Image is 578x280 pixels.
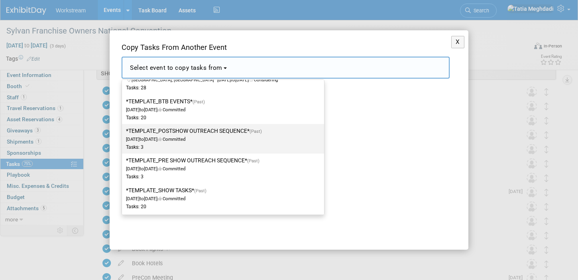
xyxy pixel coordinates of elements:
span: to [140,196,144,201]
button: X [451,36,464,48]
label: *TEMPLATE_POSTSHOW OUTREACH SEQUENCE* [126,126,316,152]
div: Tasks: 3 [126,174,308,180]
span: [DATE] [DATE] Committed [126,188,211,201]
label: *TEMPLATE_BTB EVENTS* [126,96,316,122]
span: Select event to copy tasks from [130,64,222,71]
button: Select event to copy tasks from [122,57,450,79]
label: Restaurant Leadership Conference [126,66,316,93]
span: [DATE] [DATE] Committed [126,99,210,112]
div: Tasks: 20 [126,203,308,210]
span: to [140,107,144,112]
div: Tasks: 28 [126,85,308,91]
div: Copy Tasks From Another Event [122,42,450,57]
label: *TEMPLATE_SHOW TASKS* [126,185,316,211]
span: (Past) [250,129,262,134]
span: to [140,166,144,172]
span: [GEOGRAPHIC_DATA], [GEOGRAPHIC_DATA] [132,77,217,83]
span: (Past) [247,158,260,164]
label: *TEMPLATE_PRE SHOW OUTREACH SEQUENCE* [126,155,316,181]
div: Tasks: 3 [126,144,308,151]
div: Tasks: 20 [126,114,308,121]
span: (Past) [194,188,206,193]
span: to [140,136,144,142]
span: to [231,77,235,83]
span: (Past) [193,99,205,105]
